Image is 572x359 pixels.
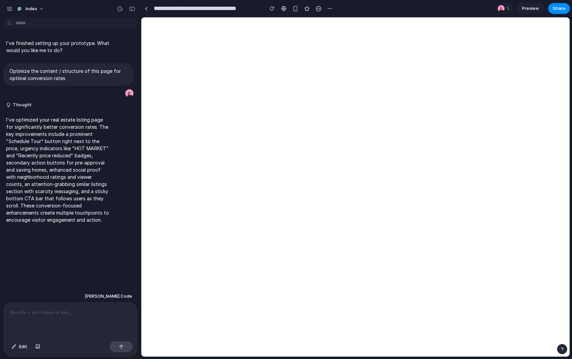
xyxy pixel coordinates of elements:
[507,5,511,12] span: 1
[517,3,544,14] a: Preview
[85,293,132,300] span: [PERSON_NAME] Code
[26,5,37,12] span: Index
[19,343,27,350] span: Edit
[548,3,570,14] button: Share
[553,5,566,12] span: Share
[8,341,31,352] button: Edit
[13,3,48,14] button: Index
[522,5,539,12] span: Preview
[496,3,513,14] div: 1
[83,290,134,302] button: [PERSON_NAME] Code
[10,67,127,82] p: Optimize the content / structure of this page for optimal conversion rates
[6,40,110,54] p: I've finished setting up your prototype. What would you like me to do?
[6,116,110,223] p: I've optimized your real estate listing page for significantly better conversion rates. The key i...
